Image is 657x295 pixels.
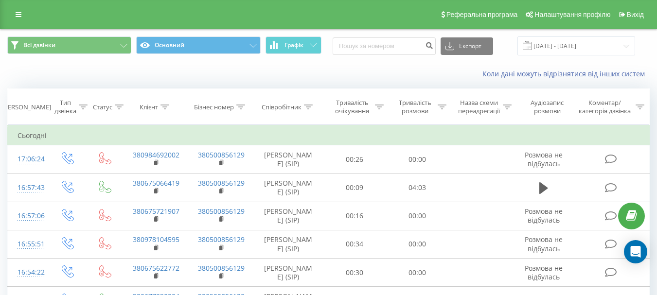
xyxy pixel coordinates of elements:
[133,178,179,188] a: 380675066419
[18,235,38,254] div: 16:55:51
[133,150,179,159] a: 380984692002
[627,11,644,18] span: Вихід
[198,207,245,216] a: 380500856129
[18,178,38,197] div: 16:57:43
[262,103,302,111] div: Співробітник
[332,99,373,115] div: Тривалість очікування
[253,230,323,258] td: [PERSON_NAME] (SIP)
[395,99,435,115] div: Тривалість розмови
[525,150,563,168] span: Розмова не відбулась
[323,259,386,287] td: 00:30
[133,263,179,273] a: 380675622772
[458,99,500,115] div: Назва схеми переадресації
[194,103,234,111] div: Бізнес номер
[198,150,245,159] a: 380500856129
[23,41,55,49] span: Всі дзвінки
[253,259,323,287] td: [PERSON_NAME] (SIP)
[133,235,179,244] a: 380978104595
[323,145,386,174] td: 00:26
[323,202,386,230] td: 00:16
[198,235,245,244] a: 380500856129
[333,37,436,55] input: Пошук за номером
[253,202,323,230] td: [PERSON_NAME] (SIP)
[386,259,449,287] td: 00:00
[93,103,112,111] div: Статус
[386,202,449,230] td: 00:00
[386,145,449,174] td: 00:00
[253,145,323,174] td: [PERSON_NAME] (SIP)
[198,178,245,188] a: 380500856129
[18,263,38,282] div: 16:54:22
[624,240,647,263] div: Open Intercom Messenger
[525,207,563,225] span: Розмова не відбулась
[140,103,158,111] div: Клієнт
[18,207,38,226] div: 16:57:06
[284,42,303,49] span: Графік
[386,230,449,258] td: 00:00
[525,235,563,253] span: Розмова не відбулась
[2,103,51,111] div: [PERSON_NAME]
[133,207,179,216] a: 380675721907
[198,263,245,273] a: 380500856129
[441,37,493,55] button: Експорт
[136,36,260,54] button: Основний
[54,99,76,115] div: Тип дзвінка
[576,99,633,115] div: Коментар/категорія дзвінка
[266,36,321,54] button: Графік
[8,126,650,145] td: Сьогодні
[446,11,518,18] span: Реферальна програма
[7,36,131,54] button: Всі дзвінки
[323,230,386,258] td: 00:34
[482,69,650,78] a: Коли дані можуть відрізнятися вiд інших систем
[18,150,38,169] div: 17:06:24
[534,11,610,18] span: Налаштування профілю
[253,174,323,202] td: [PERSON_NAME] (SIP)
[386,174,449,202] td: 04:03
[323,174,386,202] td: 00:09
[523,99,572,115] div: Аудіозапис розмови
[525,263,563,281] span: Розмова не відбулась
